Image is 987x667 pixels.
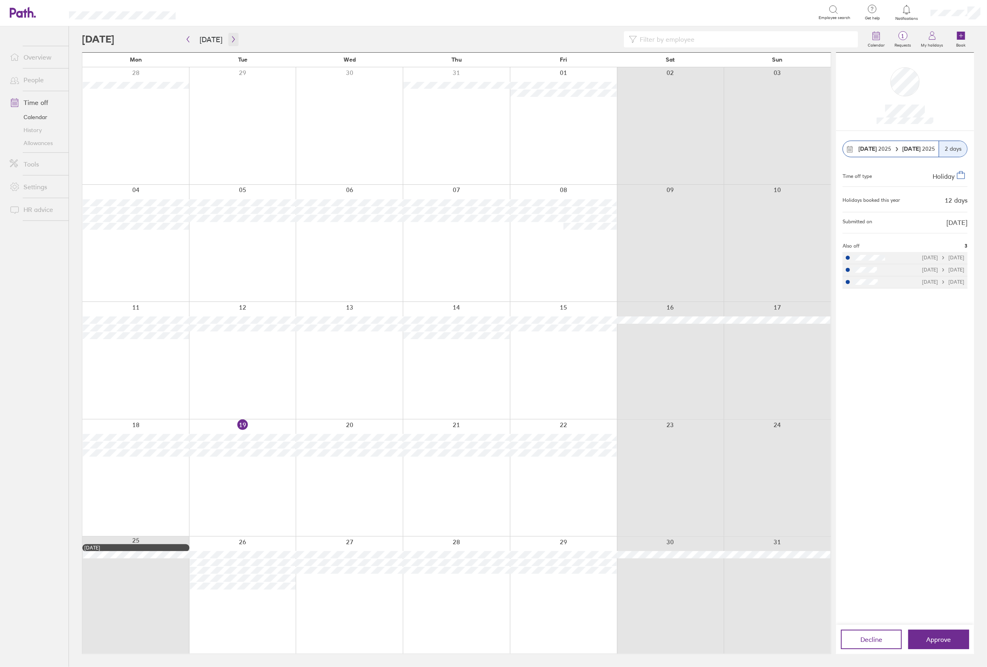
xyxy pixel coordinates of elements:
[637,32,854,47] input: Filter by employee
[946,219,968,226] span: [DATE]
[238,56,247,63] span: Tue
[193,33,229,46] button: [DATE]
[922,267,964,273] div: [DATE] [DATE]
[945,197,968,204] div: 12 days
[859,145,877,152] strong: [DATE]
[863,26,890,52] a: Calendar
[948,26,974,52] a: Book
[859,145,892,152] span: 2025
[894,16,920,21] span: Notifications
[843,197,900,203] div: Holidays booked this year
[908,630,969,649] button: Approve
[3,111,69,124] a: Calendar
[3,137,69,150] a: Allowances
[3,179,69,195] a: Settings
[819,15,850,20] span: Employee search
[922,255,964,261] div: [DATE] [DATE]
[3,49,69,65] a: Overview
[560,56,567,63] span: Fri
[903,145,922,152] strong: [DATE]
[933,172,955,180] span: Holiday
[890,26,916,52] a: 1Requests
[3,94,69,111] a: Time off
[916,26,948,52] a: My holidays
[939,141,967,157] div: 2 days
[3,156,69,172] a: Tools
[3,124,69,137] a: History
[3,201,69,218] a: HR advice
[843,170,872,180] div: Time off type
[890,33,916,39] span: 1
[863,41,890,48] label: Calendar
[927,636,951,643] span: Approve
[666,56,675,63] span: Sat
[916,41,948,48] label: My holidays
[860,636,882,643] span: Decline
[452,56,462,63] span: Thu
[198,9,218,16] div: Search
[843,219,872,226] span: Submitted on
[952,41,971,48] label: Book
[890,41,916,48] label: Requests
[859,16,886,21] span: Get help
[772,56,783,63] span: Sun
[3,72,69,88] a: People
[84,545,187,551] div: [DATE]
[894,4,920,21] a: Notifications
[841,630,902,649] button: Decline
[922,279,964,285] div: [DATE] [DATE]
[903,145,935,152] span: 2025
[843,243,860,249] span: Also off
[344,56,356,63] span: Wed
[965,243,968,249] span: 3
[130,56,142,63] span: Mon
